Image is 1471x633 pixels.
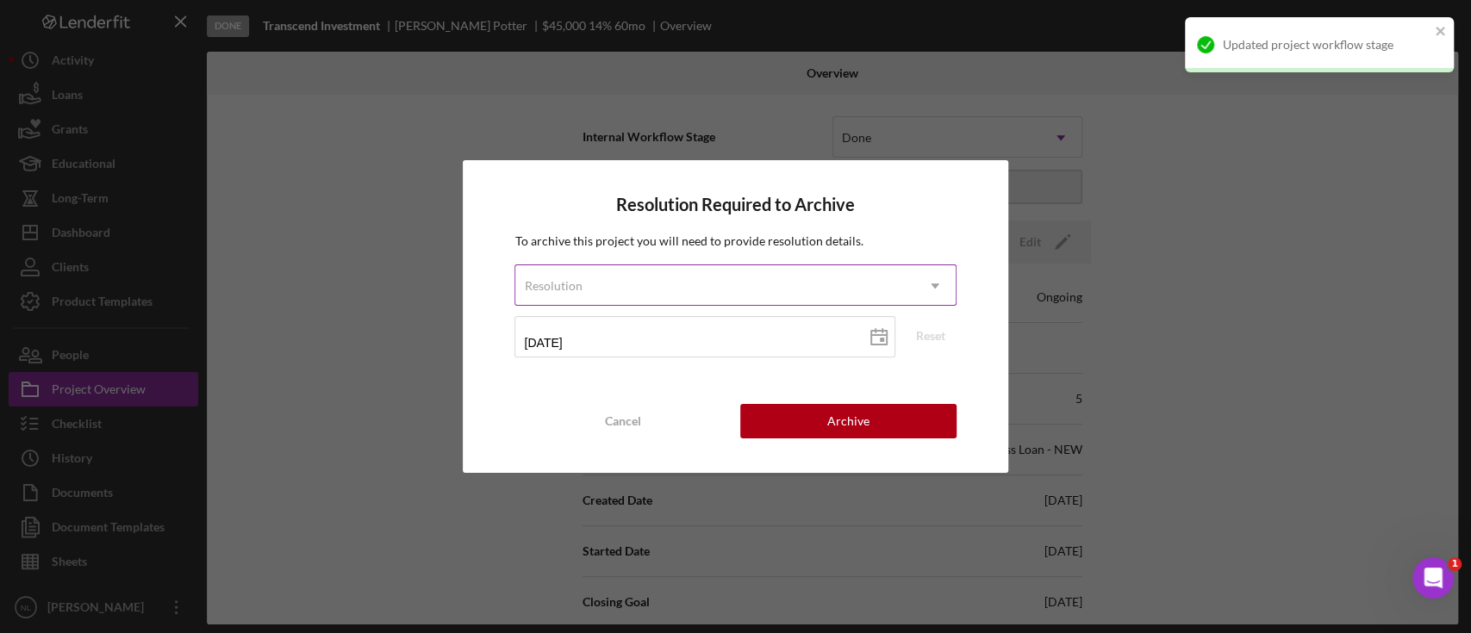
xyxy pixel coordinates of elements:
p: To archive this project you will need to provide resolution details. [514,232,956,251]
iframe: Intercom live chat [1412,557,1454,599]
div: Updated project workflow stage [1223,38,1430,52]
button: Cancel [514,404,731,438]
button: close [1435,24,1447,40]
div: Resolution [524,279,582,293]
div: Archive [827,404,870,438]
h4: Resolution Required to Archive [514,195,956,214]
button: Archive [740,404,957,438]
div: Cancel [605,404,641,438]
div: Reset [916,323,945,349]
button: Reset [905,323,957,349]
span: 1 [1448,557,1462,571]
